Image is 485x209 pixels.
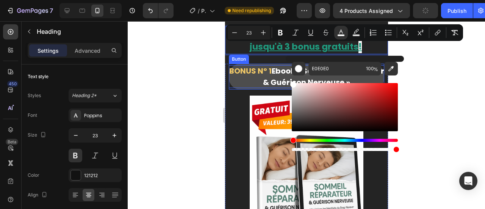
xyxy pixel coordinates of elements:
div: Poppins [84,112,120,119]
button: 4 products assigned [333,3,410,18]
div: Editor contextual toolbar [226,24,463,41]
span: % [374,65,378,74]
div: Color [28,172,39,179]
div: Align [28,190,49,200]
p: Advanced [75,47,100,55]
button: 7 [3,3,56,18]
div: 121212 [84,172,120,179]
span: Need republishing [232,7,271,14]
span: 4 products assigned [339,7,393,15]
div: Styles [28,92,41,99]
p: Heading [37,27,119,36]
div: Font [28,112,37,119]
div: Size [28,130,48,140]
iframe: Design area [225,21,388,209]
button: Publish [441,3,473,18]
div: Text style [28,73,48,80]
span: Heading 2* [72,92,97,99]
button: Heading 2* [69,89,122,102]
div: Beta [6,139,18,145]
div: Hue [292,139,398,142]
div: 450 [7,81,18,87]
div: Open Intercom Messenger [459,172,477,190]
span: Product Page - [DATE] 00:42:06 [201,7,207,15]
div: Publish [447,7,466,15]
span: / [198,7,200,15]
div: Undo/Redo [143,3,174,18]
p: 7 [50,6,53,15]
p: Settings [38,47,59,55]
input: E.g FFFFFF [308,62,363,75]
